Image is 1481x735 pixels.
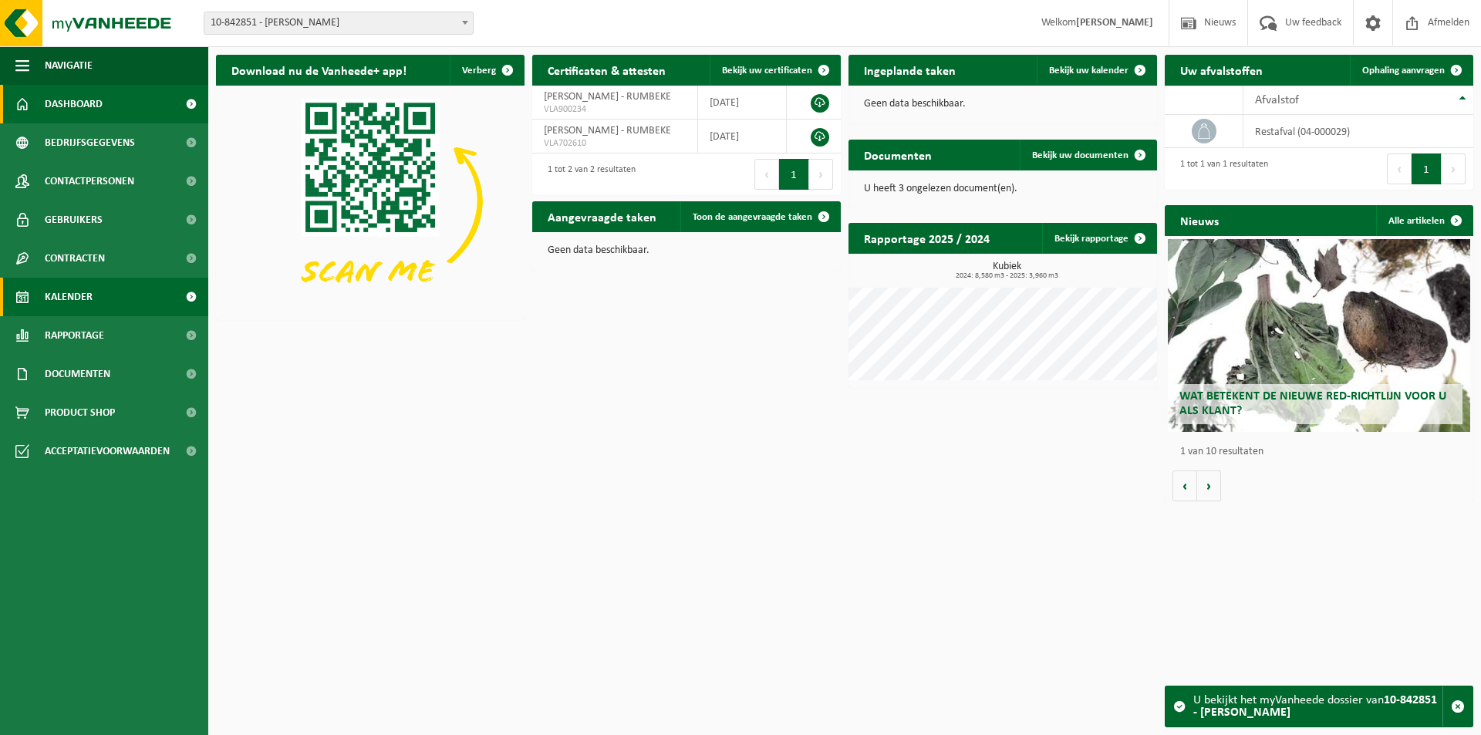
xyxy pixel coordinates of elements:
button: 1 [1412,153,1442,184]
span: Product Shop [45,393,115,432]
button: Verberg [450,55,523,86]
span: VLA900234 [544,103,686,116]
h2: Documenten [848,140,947,170]
span: Bekijk uw certificaten [722,66,812,76]
span: Verberg [462,66,496,76]
button: Previous [754,159,779,190]
button: Vorige [1172,470,1197,501]
td: [DATE] [698,86,786,120]
a: Ophaling aanvragen [1350,55,1472,86]
h2: Uw afvalstoffen [1165,55,1278,85]
img: Download de VHEPlus App [216,86,525,317]
span: Toon de aangevraagde taken [693,212,812,222]
span: Ophaling aanvragen [1362,66,1445,76]
h2: Certificaten & attesten [532,55,681,85]
span: Bekijk uw kalender [1049,66,1128,76]
a: Bekijk uw documenten [1020,140,1155,170]
a: Alle artikelen [1376,205,1472,236]
h2: Nieuws [1165,205,1234,235]
button: Next [809,159,833,190]
button: Volgende [1197,470,1221,501]
strong: [PERSON_NAME] [1076,17,1153,29]
h2: Download nu de Vanheede+ app! [216,55,422,85]
span: 10-842851 - MARC DUBOIS - RUMBEKE [204,12,473,34]
button: Next [1442,153,1466,184]
p: U heeft 3 ongelezen document(en). [864,184,1142,194]
h3: Kubiek [856,261,1157,280]
div: 1 tot 1 van 1 resultaten [1172,152,1268,186]
p: 1 van 10 resultaten [1180,447,1466,457]
span: Bedrijfsgegevens [45,123,135,162]
span: Gebruikers [45,201,103,239]
strong: 10-842851 - [PERSON_NAME] [1193,694,1437,719]
span: Navigatie [45,46,93,85]
a: Bekijk uw kalender [1037,55,1155,86]
h2: Aangevraagde taken [532,201,672,231]
span: VLA702610 [544,137,686,150]
span: 10-842851 - MARC DUBOIS - RUMBEKE [204,12,474,35]
span: Kalender [45,278,93,316]
span: [PERSON_NAME] - RUMBEKE [544,125,671,137]
span: Dashboard [45,85,103,123]
td: [DATE] [698,120,786,153]
span: Acceptatievoorwaarden [45,432,170,470]
span: Wat betekent de nieuwe RED-richtlijn voor u als klant? [1179,390,1446,417]
span: Documenten [45,355,110,393]
p: Geen data beschikbaar. [548,245,825,256]
a: Bekijk rapportage [1042,223,1155,254]
a: Bekijk uw certificaten [710,55,839,86]
span: Afvalstof [1255,94,1299,106]
span: 2024: 8,580 m3 - 2025: 3,960 m3 [856,272,1157,280]
button: 1 [779,159,809,190]
a: Wat betekent de nieuwe RED-richtlijn voor u als klant? [1168,239,1470,432]
span: [PERSON_NAME] - RUMBEKE [544,91,671,103]
div: U bekijkt het myVanheede dossier van [1193,686,1442,727]
td: restafval (04-000029) [1243,115,1473,148]
div: 1 tot 2 van 2 resultaten [540,157,636,191]
button: Previous [1387,153,1412,184]
span: Bekijk uw documenten [1032,150,1128,160]
span: Contracten [45,239,105,278]
span: Contactpersonen [45,162,134,201]
h2: Rapportage 2025 / 2024 [848,223,1005,253]
h2: Ingeplande taken [848,55,971,85]
span: Rapportage [45,316,104,355]
a: Toon de aangevraagde taken [680,201,839,232]
p: Geen data beschikbaar. [864,99,1142,110]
